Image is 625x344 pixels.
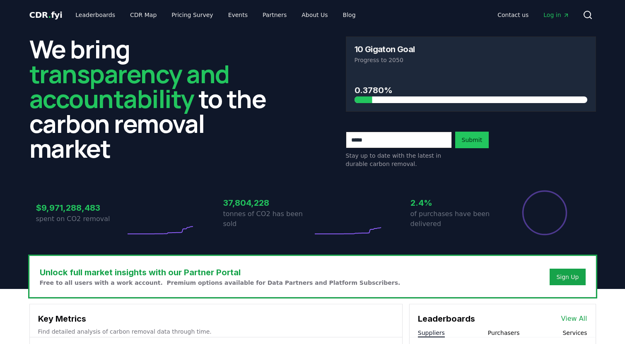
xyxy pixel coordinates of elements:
[256,7,293,22] a: Partners
[550,269,585,285] button: Sign Up
[223,209,313,229] p: tonnes of CO2 has been sold
[38,313,394,325] h3: Key Metrics
[455,132,489,148] button: Submit
[29,57,229,115] span: transparency and accountability
[562,329,587,337] button: Services
[556,273,579,281] a: Sign Up
[123,7,163,22] a: CDR Map
[537,7,576,22] a: Log in
[69,7,362,22] nav: Main
[40,279,401,287] p: Free to all users with a work account. Premium options available for Data Partners and Platform S...
[29,36,280,161] h2: We bring to the carbon removal market
[410,209,500,229] p: of purchases have been delivered
[69,7,122,22] a: Leaderboards
[223,197,313,209] h3: 37,804,228
[521,190,568,236] div: Percentage of sales delivered
[29,10,63,20] span: CDR fyi
[295,7,334,22] a: About Us
[410,197,500,209] h3: 2.4%
[355,56,587,64] p: Progress to 2050
[40,266,401,279] h3: Unlock full market insights with our Partner Portal
[491,7,535,22] a: Contact us
[336,7,362,22] a: Blog
[491,7,576,22] nav: Main
[543,11,569,19] span: Log in
[29,9,63,21] a: CDR.fyi
[222,7,254,22] a: Events
[48,10,51,20] span: .
[36,214,125,224] p: spent on CO2 removal
[36,202,125,214] h3: $9,971,288,483
[346,152,452,168] p: Stay up to date with the latest in durable carbon removal.
[355,45,415,53] h3: 10 Gigaton Goal
[561,314,587,324] a: View All
[165,7,220,22] a: Pricing Survey
[488,329,520,337] button: Purchasers
[355,84,587,96] h3: 0.3780%
[418,313,475,325] h3: Leaderboards
[38,327,394,336] p: Find detailed analysis of carbon removal data through time.
[418,329,445,337] button: Suppliers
